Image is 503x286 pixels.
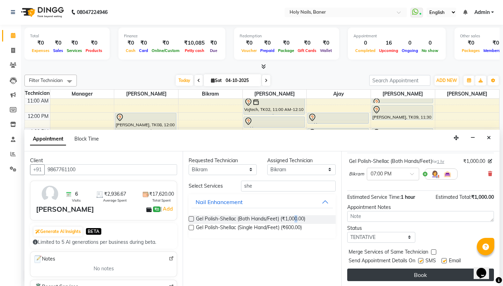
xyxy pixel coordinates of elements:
[401,194,415,200] span: 1 hour
[77,2,108,22] b: 08047224946
[243,90,307,98] span: [PERSON_NAME]
[471,194,494,200] span: ₹1,000.00
[33,239,174,246] div: Limited to 5 AI generations per business during beta.
[377,39,400,47] div: 16
[18,2,66,22] img: logo
[349,158,444,165] div: Gel Polish-Shellac (Both Hands/Feet)
[372,105,433,120] div: [PERSON_NAME], TK09, 11:30 AM-12:30 PM, Gel Polish-Shellac (Both Hands/Feet)
[196,215,305,224] span: Gel Polish-Shellac (Both Hands/Feet) (₹1,000.00)
[443,170,452,178] img: Interior.png
[371,90,435,98] span: [PERSON_NAME]
[75,190,78,198] span: 6
[244,98,305,114] div: Vojtech, TK02, 11:00 AM-12:10 PM, Luxury Pedicure
[124,48,137,53] span: Cash
[347,269,494,281] button: Book
[181,39,207,47] div: ₹10,085
[183,48,206,53] span: Petty cash
[353,39,377,47] div: 0
[30,133,66,145] span: Appointment
[267,157,335,164] div: Assigned Technician
[347,204,494,211] div: Appointment Notes
[436,78,457,83] span: ADD NEW
[84,48,104,53] span: Products
[176,75,193,86] span: Today
[258,39,276,47] div: ₹0
[178,90,242,98] span: Bikram
[103,198,127,203] span: Average Spent
[349,248,428,257] span: Merge Services of Same Technician
[258,48,276,53] span: Prepaid
[436,194,471,200] span: Estimated Total:
[296,39,318,47] div: ₹0
[463,158,485,165] span: ₹1,000.00
[183,182,236,190] div: Select Services
[160,205,174,213] span: |
[207,39,220,47] div: ₹0
[308,128,369,139] div: [PERSON_NAME], TK06, 01:00 PM-01:45 PM, Classic Pedicure
[30,164,45,175] button: +91
[74,136,99,142] span: Block Time
[65,48,84,53] span: Services
[449,257,461,266] span: Email
[114,90,178,98] span: [PERSON_NAME]
[318,48,334,53] span: Wallet
[149,190,174,198] span: ₹17,620.00
[33,255,55,264] span: Notes
[240,48,258,53] span: Voucher
[474,9,490,16] span: Admin
[150,48,181,53] span: Online/Custom
[26,113,50,120] div: 12:00 PM
[349,171,364,178] span: Bikram
[34,227,82,236] button: Generate AI Insights
[137,48,150,53] span: Card
[29,128,50,135] div: 1:00 PM
[435,76,459,85] button: ADD NEW
[36,204,94,214] div: [PERSON_NAME]
[40,184,60,204] img: avatar
[51,48,65,53] span: Sales
[296,48,318,53] span: Gift Cards
[460,39,482,47] div: ₹0
[44,164,177,175] input: Search by Name/Mobile/Email/Code
[308,113,369,123] div: Malika, TK03, 12:00 PM-12:45 PM, Classic Pedicure
[50,90,114,98] span: Manager
[372,98,433,103] div: [PERSON_NAME], TK09, 11:00 AM-11:25 AM, Gel Polish Removal (Both Hands/Legs)
[94,265,114,272] span: No notes
[153,206,160,212] span: ₹0
[420,48,440,53] span: No show
[191,196,333,208] button: Nail Enhancement
[400,48,420,53] span: Ongoing
[137,39,150,47] div: ₹0
[124,39,137,47] div: ₹0
[30,157,177,164] div: Client
[488,159,492,163] i: Edit price
[30,33,104,39] div: Total
[435,90,499,98] span: [PERSON_NAME]
[307,90,371,98] span: Ajay
[84,39,104,47] div: ₹0
[115,113,176,143] div: [PERSON_NAME], TK08, 12:00 PM-02:00 PM, Nail Extension + Plain Color (Both Hand/Feet)
[196,198,243,206] div: Nail Enhancement
[460,48,482,53] span: Packages
[484,133,494,143] button: Close
[276,39,296,47] div: ₹0
[474,258,496,279] iframe: chat widget
[240,33,334,39] div: Redemption
[29,77,63,83] span: Filter Technician
[420,39,440,47] div: 0
[276,48,296,53] span: Package
[400,39,420,47] div: 0
[347,225,415,232] div: Status
[377,48,400,53] span: Upcoming
[437,159,444,164] span: 1 hr
[86,228,101,235] span: BETA
[26,97,50,105] div: 11:00 AM
[318,39,334,47] div: ₹0
[353,33,440,39] div: Appointment
[150,39,181,47] div: ₹0
[353,48,377,53] span: Completed
[152,198,171,203] span: Total Spent
[347,194,401,200] span: Estimated Service Time:
[72,198,81,203] span: Visits
[425,257,436,266] span: SMS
